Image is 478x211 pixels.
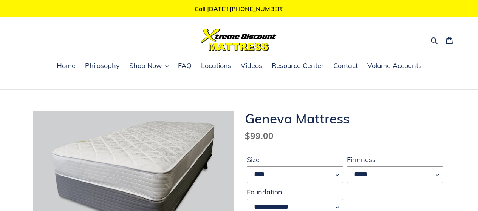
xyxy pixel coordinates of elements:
[364,60,425,72] a: Volume Accounts
[174,60,195,72] a: FAQ
[367,61,422,70] span: Volume Accounts
[329,60,362,72] a: Contact
[247,187,343,197] label: Foundation
[245,111,445,126] h1: Geneva Mattress
[272,61,324,70] span: Resource Center
[245,130,274,141] span: $99.00
[333,61,358,70] span: Contact
[81,60,124,72] a: Philosophy
[57,61,76,70] span: Home
[201,61,231,70] span: Locations
[237,60,266,72] a: Videos
[178,61,192,70] span: FAQ
[268,60,328,72] a: Resource Center
[241,61,262,70] span: Videos
[197,60,235,72] a: Locations
[347,154,443,165] label: Firmness
[125,60,172,72] button: Shop Now
[247,154,343,165] label: Size
[129,61,162,70] span: Shop Now
[53,60,79,72] a: Home
[201,29,277,51] img: Xtreme Discount Mattress
[85,61,120,70] span: Philosophy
